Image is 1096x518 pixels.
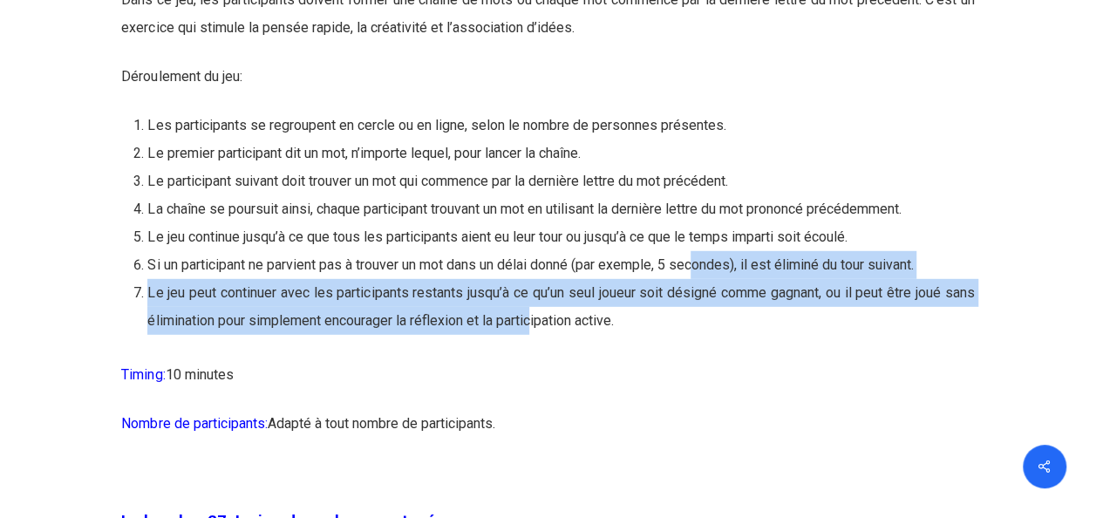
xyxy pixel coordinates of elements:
[147,167,974,195] li: Le participant suivant doit trouver un mot qui commence par la dernière lettre du mot précédent.
[147,112,974,140] li: Les participants se regroupent en cercle ou en ligne, selon le nombre de personnes présentes.
[121,366,165,383] span: Timing:
[121,63,974,112] p: Déroulement du jeu:
[147,279,974,335] li: Le jeu peut continuer avec les participants restants jusqu’à ce qu’un seul joueur soit désigné co...
[147,223,974,251] li: Le jeu continue jusqu’à ce que tous les participants aient eu leur tour ou jusqu’à ce que le temp...
[121,415,267,432] span: Nombre de participants:
[147,140,974,167] li: Le premier participant dit un mot, n’importe lequel, pour lancer la chaîne.
[147,251,974,279] li: Si un participant ne parvient pas à trouver un mot dans un délai donné (par exemple, 5 secondes),...
[121,361,974,410] p: 10 minutes
[121,410,974,459] p: Adapté à tout nombre de participants.
[147,195,974,223] li: La chaîne se poursuit ainsi, chaque participant trouvant un mot en utilisant la dernière lettre d...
